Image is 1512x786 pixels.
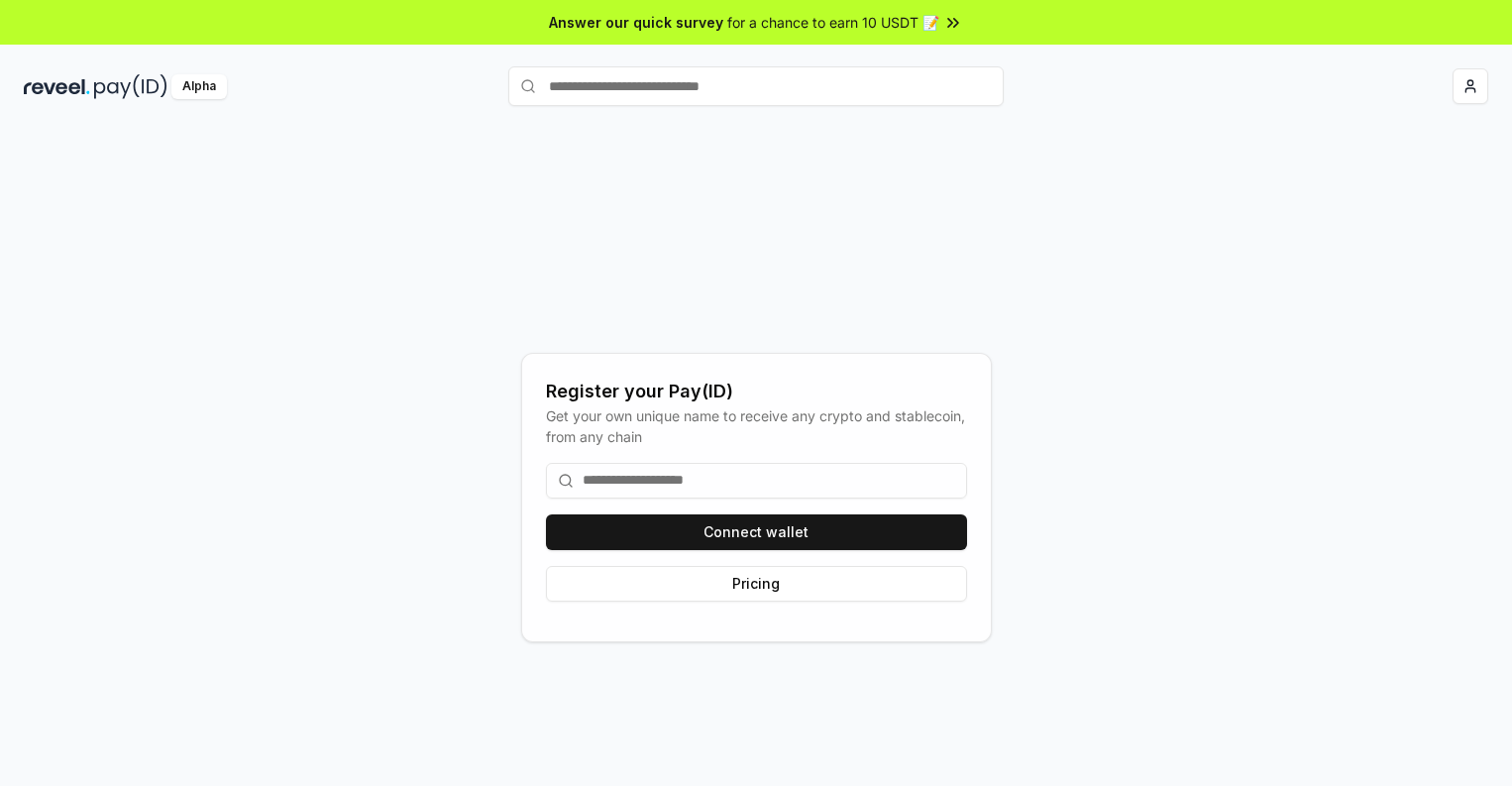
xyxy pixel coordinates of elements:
div: Register your Pay(ID) [546,378,967,405]
button: Pricing [546,566,967,602]
span: for a chance to earn 10 USDT 📝 [727,12,939,33]
span: Answer our quick survey [549,12,723,33]
div: Get your own unique name to receive any crypto and stablecoin, from any chain [546,405,967,447]
div: Alpha [171,74,227,99]
button: Connect wallet [546,514,967,550]
img: pay_id [94,74,167,99]
img: reveel_dark [24,74,90,99]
